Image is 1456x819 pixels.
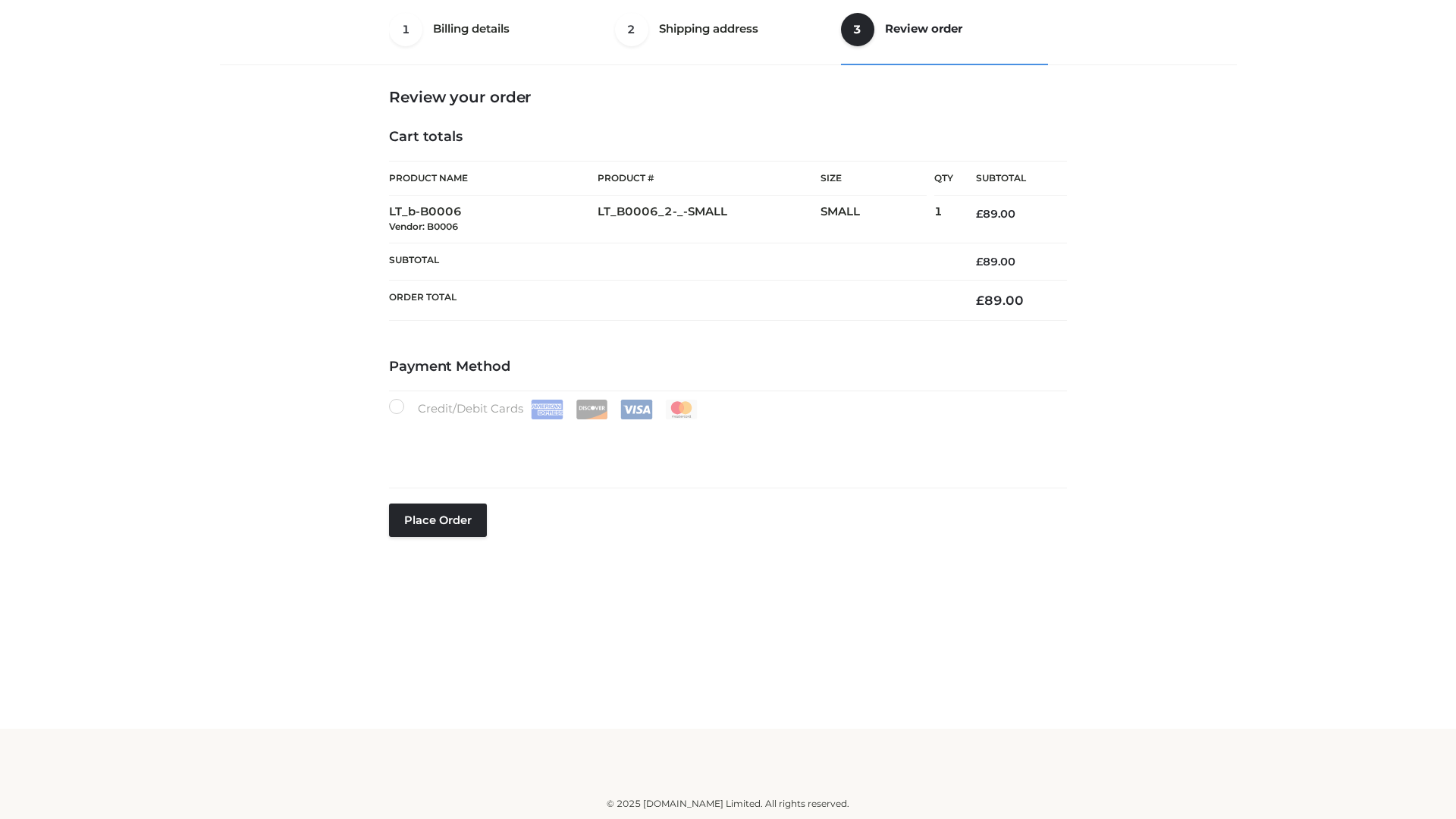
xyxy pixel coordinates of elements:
td: LT_b-B0006 [389,196,598,243]
img: Amex [531,400,563,419]
span: £ [976,207,983,221]
bdi: 89.00 [976,207,1015,221]
span: £ [976,255,983,268]
th: Subtotal [389,243,953,280]
img: Mastercard [665,400,698,419]
h3: Review your order [389,88,1067,106]
img: Discover [576,400,608,419]
bdi: 89.00 [976,293,1024,308]
div: © 2025 [DOMAIN_NAME] Limited. All rights reserved. [225,796,1231,811]
th: Product # [598,161,821,196]
iframe: Secure payment input frame [386,416,1064,472]
h4: Payment Method [389,359,1067,375]
label: Credit/Debit Cards [389,399,699,419]
button: Place order [389,504,487,537]
th: Order Total [389,281,953,321]
th: Qty [934,161,953,196]
span: £ [976,293,984,308]
small: Vendor: B0006 [389,221,458,232]
img: Visa [620,400,653,419]
td: SMALL [821,196,934,243]
h4: Cart totals [389,129,1067,146]
th: Subtotal [953,162,1067,196]
th: Size [821,162,927,196]
bdi: 89.00 [976,255,1015,268]
th: Product Name [389,161,598,196]
td: LT_B0006_2-_-SMALL [598,196,821,243]
td: 1 [934,196,953,243]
